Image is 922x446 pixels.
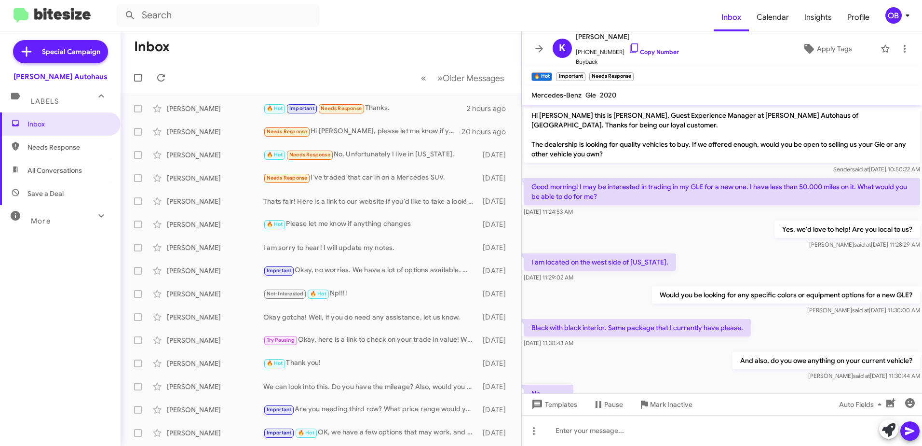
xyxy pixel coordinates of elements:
span: Buyback [576,57,679,67]
div: [DATE] [478,405,514,415]
p: And also, do you owe anything on your current vehicle? [732,352,920,369]
span: said at [852,307,869,314]
span: 2020 [600,91,616,99]
div: [PERSON_NAME] [167,220,263,229]
span: Try Pausing [267,337,295,343]
div: Okay gotcha! Well, if you do need any assistance, let us know. [263,312,478,322]
span: Older Messages [443,73,504,84]
span: Not-Interested [267,291,304,297]
span: 🔥 Hot [267,105,283,111]
nav: Page navigation example [416,68,510,88]
div: Are you needing third row? What price range would you want to be in? [263,404,478,415]
div: OB [885,7,902,24]
button: Previous [415,68,432,88]
span: said at [852,166,869,173]
span: [DATE] 11:29:02 AM [524,274,573,281]
span: K [559,41,566,56]
span: Templates [529,396,577,413]
div: Please let me know if anything changes [263,219,478,230]
span: 🔥 Hot [310,291,326,297]
span: Gle [585,91,596,99]
div: [PERSON_NAME] [167,104,263,113]
span: said at [854,241,871,248]
div: [PERSON_NAME] [167,173,263,183]
div: Okay, no worries. We have a lot of options available. We can reconnect later on! [263,265,478,276]
div: 2 hours ago [467,104,514,113]
div: [DATE] [478,359,514,368]
div: [PERSON_NAME] [167,266,263,276]
span: [PERSON_NAME] [DATE] 11:30:00 AM [807,307,920,314]
span: Sender [DATE] 10:50:22 AM [833,166,920,173]
span: 🔥 Hot [267,221,283,227]
div: [DATE] [478,243,514,252]
div: I've traded that car in on a Mercedes SUV. [263,172,478,183]
small: Important [556,72,585,81]
div: [PERSON_NAME] Autohaus [14,72,108,82]
span: « [421,72,426,84]
div: Thank you! [263,358,478,369]
span: Profile [840,3,877,31]
span: Mercedes-Benz [531,91,582,99]
span: Important [267,267,292,274]
div: [PERSON_NAME] [167,335,263,345]
small: 🔥 Hot [531,72,552,81]
span: [PERSON_NAME] [DATE] 11:28:29 AM [809,241,920,248]
span: Needs Response [267,175,308,181]
span: 🔥 Hot [267,152,283,158]
p: Hi [PERSON_NAME] this is [PERSON_NAME], Guest Experience Manager at [PERSON_NAME] Autohaus of [GE... [524,107,920,163]
span: » [437,72,443,84]
span: Important [267,406,292,413]
div: I am sorry to hear! I will update my notes. [263,243,478,252]
div: [DATE] [478,289,514,299]
span: Apply Tags [817,40,852,57]
p: Would you be looking for any specific colors or equipment options for a new GLE? [652,286,920,304]
span: Mark Inactive [650,396,692,413]
button: Mark Inactive [631,396,700,413]
p: No [524,385,573,402]
div: [DATE] [478,312,514,322]
div: Thats fair! Here is a link to our website if you'd like to take a look! [URL][DOMAIN_NAME] [263,196,478,206]
div: [DATE] [478,173,514,183]
a: Special Campaign [13,40,108,63]
div: Np!!!! [263,288,478,299]
span: [DATE] 11:24:53 AM [524,208,573,215]
div: Thanks. [263,103,467,114]
span: Needs Response [321,105,362,111]
span: [PERSON_NAME] [DATE] 11:30:44 AM [808,372,920,379]
div: [PERSON_NAME] [167,127,263,137]
div: We can look into this. Do you have the mileage? Also, would you be looking to sell or trade in? [263,382,478,391]
div: 20 hours ago [461,127,514,137]
div: Okay, here is a link to check on your trade in value! We are typically pretty close to what they ... [263,334,478,346]
button: OB [877,7,911,24]
span: More [31,217,51,225]
div: [PERSON_NAME] [167,359,263,368]
span: [DATE] 11:30:43 AM [524,339,573,347]
span: Needs Response [27,142,109,152]
span: Special Campaign [42,47,100,56]
div: [DATE] [478,266,514,276]
span: said at [853,372,870,379]
h1: Inbox [134,39,170,55]
span: All Conversations [27,166,82,175]
div: [DATE] [478,150,514,160]
a: Insights [797,3,840,31]
button: Next [432,68,510,88]
a: Calendar [749,3,797,31]
small: Needs Response [589,72,634,81]
div: [PERSON_NAME] [167,196,263,206]
p: Black with black interior. Same package that I currently have please. [524,319,751,336]
a: Inbox [714,3,749,31]
div: [PERSON_NAME] [167,312,263,322]
div: [PERSON_NAME] [167,289,263,299]
div: [DATE] [478,196,514,206]
input: Search [117,4,319,27]
span: Important [267,430,292,436]
div: [DATE] [478,220,514,229]
span: Inbox [27,119,109,129]
span: Save a Deal [27,189,64,198]
div: [DATE] [478,335,514,345]
button: Apply Tags [778,40,876,57]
